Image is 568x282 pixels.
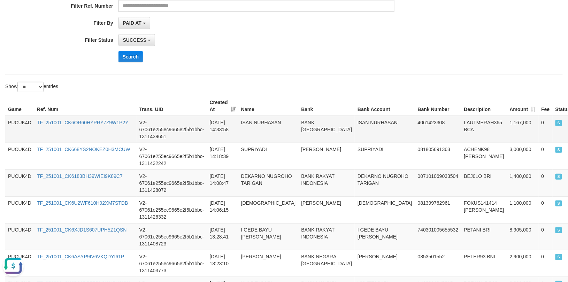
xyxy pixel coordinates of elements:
td: 0 [539,170,553,196]
span: SUCCESS [555,254,562,260]
td: BEJ0LO BRI [461,170,507,196]
a: TF_251001_CK6OR60HYPRY7Z9W1P2Y [37,120,129,125]
span: SUCCESS [555,147,562,153]
span: SUCCESS [555,120,562,126]
button: PAID AT [118,17,150,29]
td: [PERSON_NAME] [355,250,415,277]
td: 3,000,000 [507,143,539,170]
td: ISAN NURHASAN [355,116,415,143]
td: [DATE] 14:06:15 [207,196,238,223]
th: Description [461,96,507,116]
td: V2-67061e255ec9665e2f5b1bbc-1311403773 [137,250,207,277]
td: [DEMOGRAPHIC_DATA] [238,196,299,223]
select: Showentries [17,82,44,92]
td: I GEDE BAYU [PERSON_NAME] [238,223,299,250]
td: PETANI BRI [461,223,507,250]
a: TF_251001_CK6183BH39WIEI9K89C7 [37,173,123,179]
th: Trans. UID [137,96,207,116]
th: Bank [298,96,355,116]
a: TF_251001_CK668YS2NOKEZ0H3MCUW [37,147,130,152]
td: PUCUK4D [5,170,34,196]
a: TF_251001_CK6ASYP9IV6VKQDYI61P [37,254,124,259]
td: 081399762961 [415,196,461,223]
span: SUCCESS [555,174,562,180]
td: 1,400,000 [507,170,539,196]
th: Game [5,96,34,116]
th: Fee [539,96,553,116]
td: BANK [GEOGRAPHIC_DATA] [298,116,355,143]
td: ISAN NURHASAN [238,116,299,143]
td: PUCUK4D [5,196,34,223]
td: [DATE] 13:28:41 [207,223,238,250]
td: DEKARNO NUGROHO TARIGAN [355,170,415,196]
td: [PERSON_NAME] [238,250,299,277]
td: 0 [539,223,553,250]
span: PAID AT [123,20,141,26]
td: 2,900,000 [507,250,539,277]
td: 8,905,000 [507,223,539,250]
td: 1,167,000 [507,116,539,143]
th: Created At: activate to sort column ascending [207,96,238,116]
button: SUCCESS [118,34,155,46]
td: 081805691363 [415,143,461,170]
td: 0853501552 [415,250,461,277]
td: V2-67061e255ec9665e2f5b1bbc-1311428072 [137,170,207,196]
th: Amount: activate to sort column ascending [507,96,539,116]
td: PUCUK4D [5,143,34,170]
td: 0 [539,196,553,223]
td: ACHENK98 [PERSON_NAME] [461,143,507,170]
th: Ref. Num [34,96,137,116]
td: [DATE] 14:08:47 [207,170,238,196]
td: DEKARNO NUGROHO TARIGAN [238,170,299,196]
td: PUCUK4D [5,116,34,143]
td: [DATE] 14:18:39 [207,143,238,170]
td: [DATE] 14:33:58 [207,116,238,143]
td: V2-67061e255ec9665e2f5b1bbc-1311432242 [137,143,207,170]
th: Bank Number [415,96,461,116]
td: PETER93 BNI [461,250,507,277]
td: PUCUK4D [5,250,34,277]
td: V2-67061e255ec9665e2f5b1bbc-1311426332 [137,196,207,223]
label: Show entries [5,82,58,92]
td: 4061423308 [415,116,461,143]
td: BANK NEGARA [GEOGRAPHIC_DATA] [298,250,355,277]
td: 0 [539,143,553,170]
a: TF_251001_CK6XJD1S607UPH5Z1QSN [37,227,127,233]
td: [DEMOGRAPHIC_DATA] [355,196,415,223]
span: SUCCESS [555,227,562,233]
td: 0 [539,116,553,143]
td: LAUTMERAH365 BCA [461,116,507,143]
a: TF_251001_CK6U2WF610H92XM7STDB [37,200,128,206]
td: BANK RAKYAT INDONESIA [298,223,355,250]
th: Bank Account [355,96,415,116]
button: Open LiveChat chat widget [3,3,24,24]
td: SUPRIYADI [238,143,299,170]
td: V2-67061e255ec9665e2f5b1bbc-1311408723 [137,223,207,250]
td: [PERSON_NAME] [298,196,355,223]
td: PUCUK4D [5,223,34,250]
td: 740301005655532 [415,223,461,250]
span: SUCCESS [555,201,562,206]
td: [DATE] 13:23:10 [207,250,238,277]
td: I GEDE BAYU [PERSON_NAME] [355,223,415,250]
td: V2-67061e255ec9665e2f5b1bbc-1311439651 [137,116,207,143]
td: 007101069033504 [415,170,461,196]
th: Name [238,96,299,116]
button: Search [118,51,143,62]
td: SUPRIYADI [355,143,415,170]
span: SUCCESS [123,37,147,43]
td: [PERSON_NAME] [298,143,355,170]
td: BANK RAKYAT INDONESIA [298,170,355,196]
td: FOKUS141414 [PERSON_NAME] [461,196,507,223]
td: 0 [539,250,553,277]
td: 1,100,000 [507,196,539,223]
